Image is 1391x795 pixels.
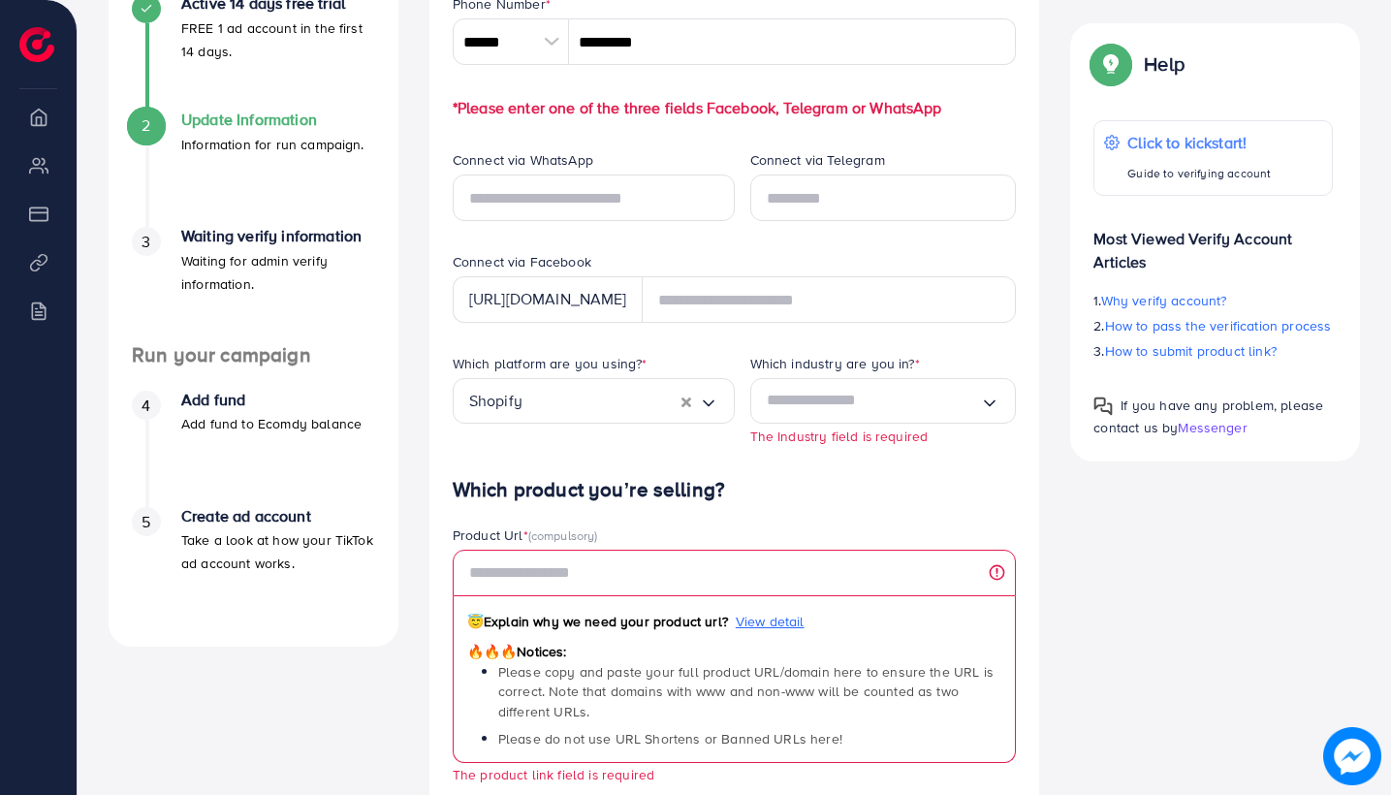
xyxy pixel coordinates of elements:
[1323,727,1381,785] img: image
[469,386,522,416] span: Shopify
[1093,47,1128,81] img: Popup guide
[1093,289,1333,312] p: 1.
[681,390,691,412] button: Clear Selected
[1127,131,1271,154] p: Click to kickstart!
[750,150,885,170] label: Connect via Telegram
[142,395,150,417] span: 4
[1093,211,1333,273] p: Most Viewed Verify Account Articles
[181,111,364,129] h4: Update Information
[1127,162,1271,185] p: Guide to verifying account
[181,507,375,525] h4: Create ad account
[453,354,648,373] label: Which platform are you using?
[453,378,735,424] div: Search for option
[750,378,1017,424] div: Search for option
[467,642,567,661] span: Notices:
[1093,397,1113,416] img: Popup guide
[109,111,398,227] li: Update Information
[109,391,398,507] li: Add fund
[453,96,1017,119] p: *Please enter one of the three fields Facebook, Telegram or WhatsApp
[736,612,805,631] span: View detail
[1093,314,1333,337] p: 2.
[1105,316,1332,335] span: How to pass the verification process
[522,386,681,416] input: Search for option
[467,642,517,661] span: 🔥🔥🔥
[1105,341,1277,361] span: How to submit product link?
[453,252,591,271] label: Connect via Facebook
[181,412,362,435] p: Add fund to Ecomdy balance
[498,729,842,748] span: Please do not use URL Shortens or Banned URLs here!
[109,343,398,367] h4: Run your campaign
[1178,418,1247,437] span: Messenger
[750,427,929,445] small: The Industry field is required
[109,227,398,343] li: Waiting verify information
[142,511,150,533] span: 5
[453,525,598,545] label: Product Url
[142,114,150,137] span: 2
[453,276,643,323] div: [URL][DOMAIN_NAME]
[453,478,1017,502] h4: Which product you’re selling?
[750,354,920,373] label: Which industry are you in?
[467,612,484,631] span: 😇
[767,386,981,416] input: Search for option
[453,150,593,170] label: Connect via WhatsApp
[181,528,375,575] p: Take a look at how your TikTok ad account works.
[1093,339,1333,363] p: 3.
[1093,396,1323,437] span: If you have any problem, please contact us by
[1101,291,1227,310] span: Why verify account?
[142,231,150,253] span: 3
[1144,52,1185,76] p: Help
[109,507,398,623] li: Create ad account
[467,612,728,631] span: Explain why we need your product url?
[498,662,994,721] span: Please copy and paste your full product URL/domain here to ensure the URL is correct. Note that d...
[181,391,362,409] h4: Add fund
[181,133,364,156] p: Information for run campaign.
[19,27,54,62] img: logo
[181,227,375,245] h4: Waiting verify information
[181,249,375,296] p: Waiting for admin verify information.
[453,765,654,783] small: The product link field is required
[181,16,375,63] p: FREE 1 ad account in the first 14 days.
[528,526,598,544] span: (compulsory)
